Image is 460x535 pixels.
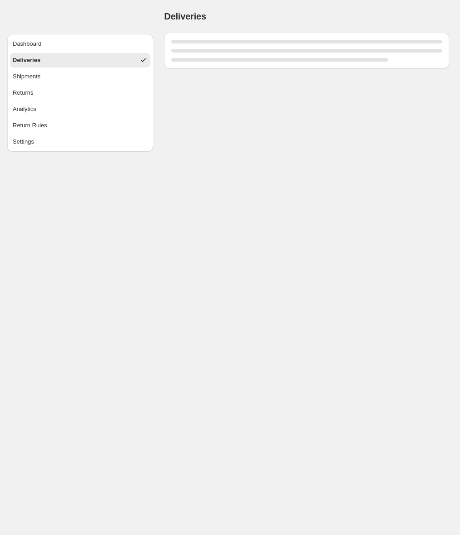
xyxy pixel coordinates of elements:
[13,121,47,130] div: Return Rules
[13,88,34,97] div: Returns
[10,118,150,133] button: Return Rules
[10,53,150,67] button: Deliveries
[13,56,40,65] div: Deliveries
[10,69,150,84] button: Shipments
[10,135,150,149] button: Settings
[13,105,36,114] div: Analytics
[164,11,206,22] h1: Deliveries
[13,137,34,146] div: Settings
[13,72,40,81] div: Shipments
[10,86,150,100] button: Returns
[10,37,150,51] button: Dashboard
[10,102,150,116] button: Analytics
[13,39,42,48] div: Dashboard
